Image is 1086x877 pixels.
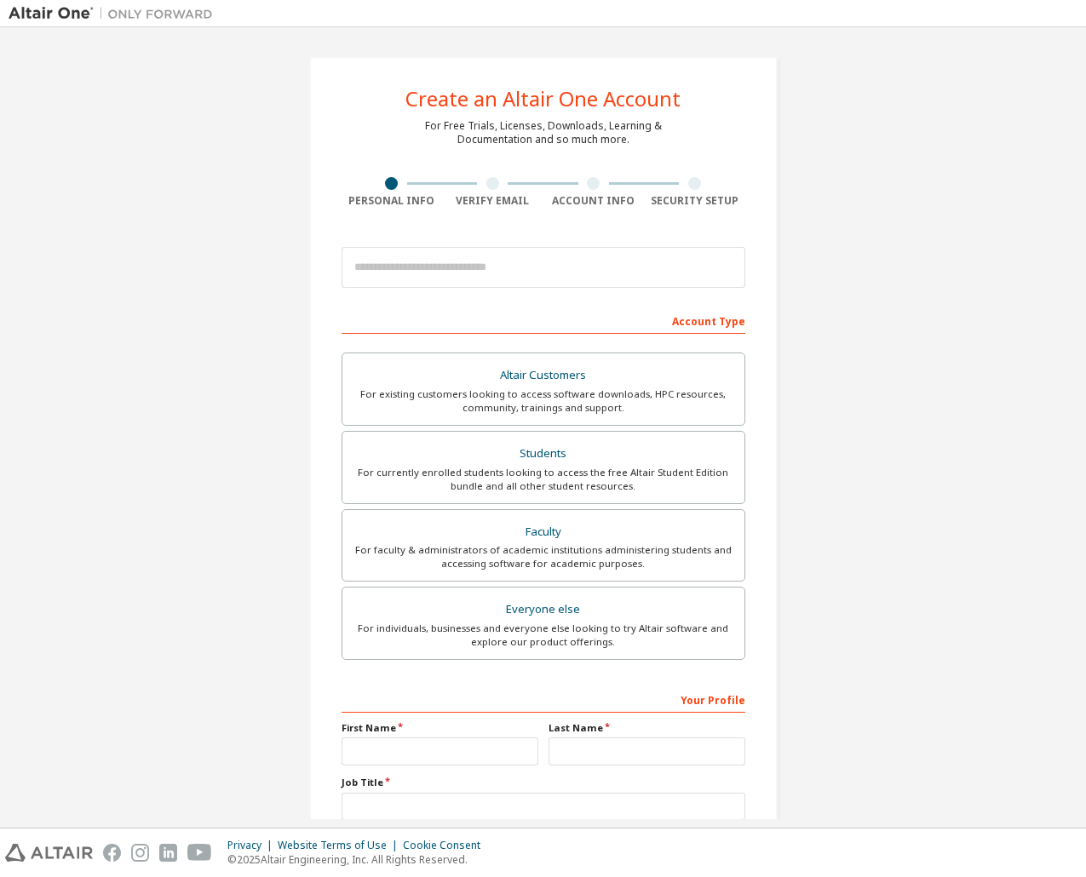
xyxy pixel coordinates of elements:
[353,364,734,387] div: Altair Customers
[342,685,745,713] div: Your Profile
[353,598,734,622] div: Everyone else
[549,721,745,735] label: Last Name
[103,844,121,862] img: facebook.svg
[353,387,734,415] div: For existing customers looking to access software downloads, HPC resources, community, trainings ...
[9,5,221,22] img: Altair One
[405,89,681,109] div: Create an Altair One Account
[353,543,734,570] div: For faculty & administrators of academic institutions administering students and accessing softwa...
[278,839,403,852] div: Website Terms of Use
[353,466,734,493] div: For currently enrolled students looking to access the free Altair Student Edition bundle and all ...
[5,844,93,862] img: altair_logo.svg
[342,194,443,208] div: Personal Info
[227,852,491,867] p: © 2025 Altair Engineering, Inc. All Rights Reserved.
[353,622,734,649] div: For individuals, businesses and everyone else looking to try Altair software and explore our prod...
[342,721,538,735] label: First Name
[442,194,543,208] div: Verify Email
[353,442,734,466] div: Students
[403,839,491,852] div: Cookie Consent
[353,520,734,544] div: Faculty
[342,776,745,789] label: Job Title
[425,119,662,146] div: For Free Trials, Licenses, Downloads, Learning & Documentation and so much more.
[543,194,645,208] div: Account Info
[227,839,278,852] div: Privacy
[159,844,177,862] img: linkedin.svg
[187,844,212,862] img: youtube.svg
[342,307,745,334] div: Account Type
[644,194,745,208] div: Security Setup
[131,844,149,862] img: instagram.svg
